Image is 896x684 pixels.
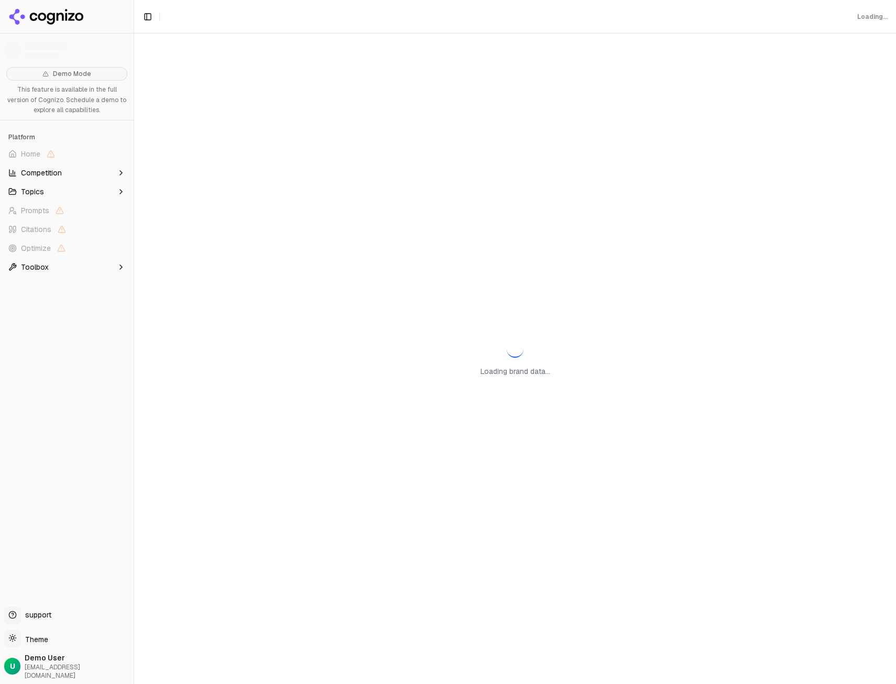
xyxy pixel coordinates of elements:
span: Home [21,149,40,159]
span: U [10,661,15,671]
span: Theme [21,635,48,644]
span: Demo User [25,653,129,663]
span: Optimize [21,243,51,253]
span: Toolbox [21,262,49,272]
div: Platform [4,129,129,146]
span: Topics [21,186,44,197]
span: [EMAIL_ADDRESS][DOMAIN_NAME] [25,663,129,680]
button: Competition [4,164,129,181]
span: support [21,610,51,620]
button: Toolbox [4,259,129,275]
span: Demo Mode [53,70,91,78]
div: Loading... [857,13,888,21]
span: Citations [21,224,51,235]
p: Loading brand data... [480,366,550,377]
span: Competition [21,168,62,178]
p: This feature is available in the full version of Cognizo. Schedule a demo to explore all capabili... [6,85,127,116]
span: Prompts [21,205,49,216]
button: Topics [4,183,129,200]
